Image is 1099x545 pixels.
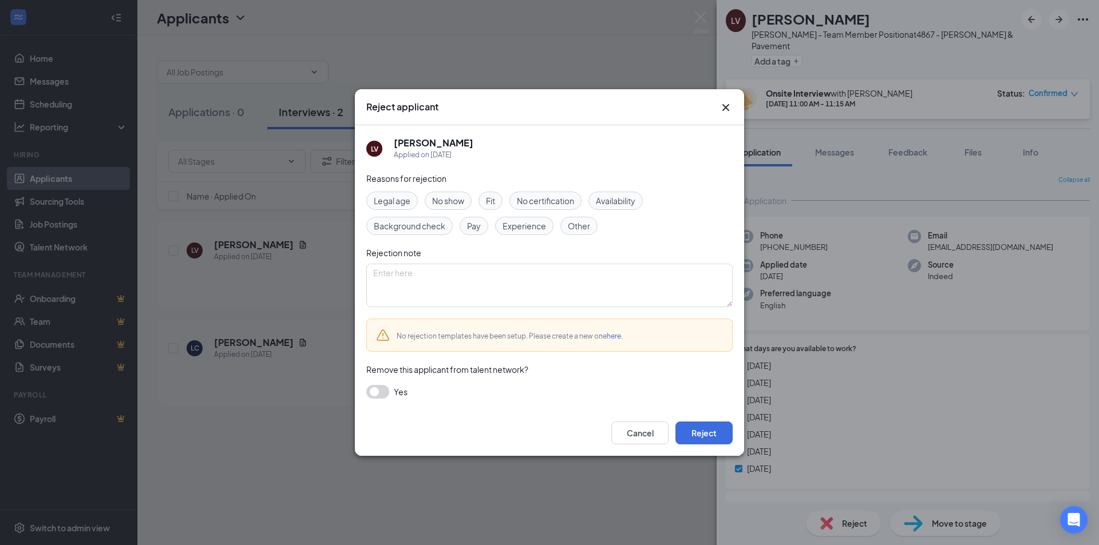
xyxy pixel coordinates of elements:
[517,194,574,207] span: No certification
[374,220,445,232] span: Background check
[486,194,495,207] span: Fit
[366,101,438,113] h3: Reject applicant
[394,149,473,161] div: Applied on [DATE]
[675,421,733,444] button: Reject
[1060,506,1088,534] div: Open Intercom Messenger
[611,421,669,444] button: Cancel
[503,220,546,232] span: Experience
[376,328,390,342] svg: Warning
[397,332,623,340] span: No rejection templates have been setup. Please create a new one .
[374,194,410,207] span: Legal age
[366,364,528,375] span: Remove this applicant from talent network?
[432,194,464,207] span: No show
[596,194,635,207] span: Availability
[394,385,408,399] span: Yes
[607,332,621,340] a: here
[719,101,733,114] svg: Cross
[371,144,378,154] div: LV
[366,173,446,184] span: Reasons for rejection
[568,220,590,232] span: Other
[394,137,473,149] h5: [PERSON_NAME]
[366,248,421,258] span: Rejection note
[719,101,733,114] button: Close
[467,220,481,232] span: Pay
